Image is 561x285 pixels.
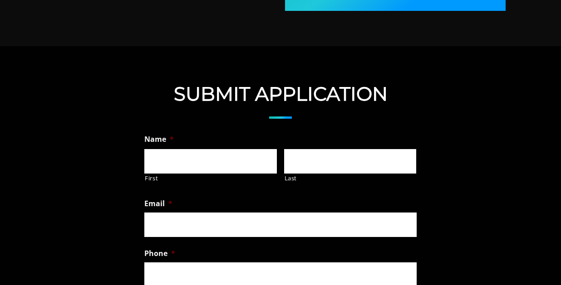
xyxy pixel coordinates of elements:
[144,135,174,144] label: Name
[145,174,277,183] label: First
[285,174,417,183] label: Last
[144,249,175,258] label: Phone
[516,242,561,285] iframe: Chat Widget
[144,199,172,208] label: Email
